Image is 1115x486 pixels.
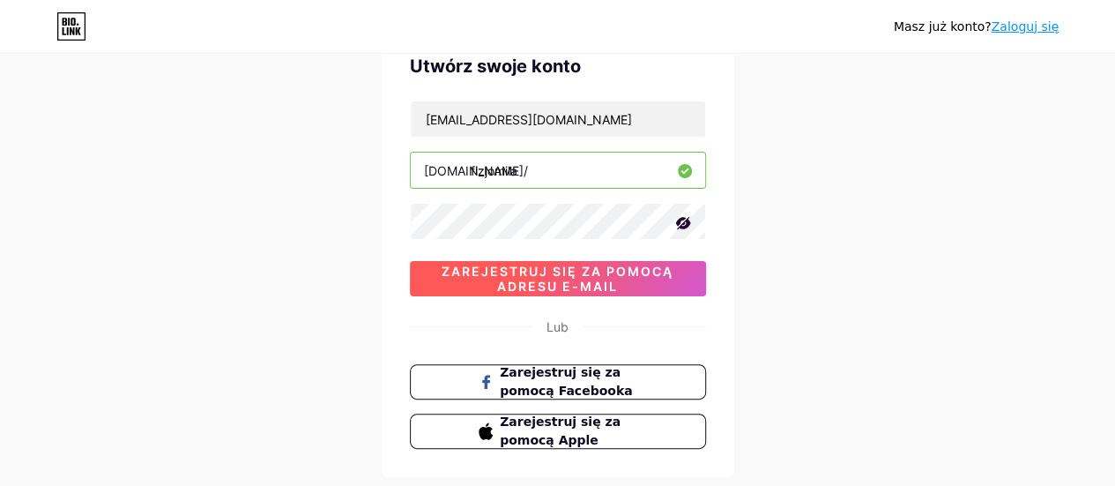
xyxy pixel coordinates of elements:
a: Zaloguj się [991,19,1059,34]
font: Zarejestruj się za pomocą adresu e-mail [442,264,673,294]
button: Zarejestruj się za pomocą Facebooka [410,364,706,400]
font: Lub [546,319,569,334]
font: Zarejestruj się za pomocą Facebooka [500,365,632,398]
font: Utwórz swoje konto [410,56,581,77]
input: E-mail [411,101,705,137]
button: Zarejestruj się za pomocą adresu e-mail [410,261,706,296]
font: [DOMAIN_NAME]/ [424,163,528,178]
font: Zarejestruj się za pomocą Apple [500,415,621,447]
input: nazwa użytkownika [411,153,705,188]
font: Masz już konto? [894,19,992,34]
button: Zarejestruj się za pomocą Apple [410,414,706,449]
